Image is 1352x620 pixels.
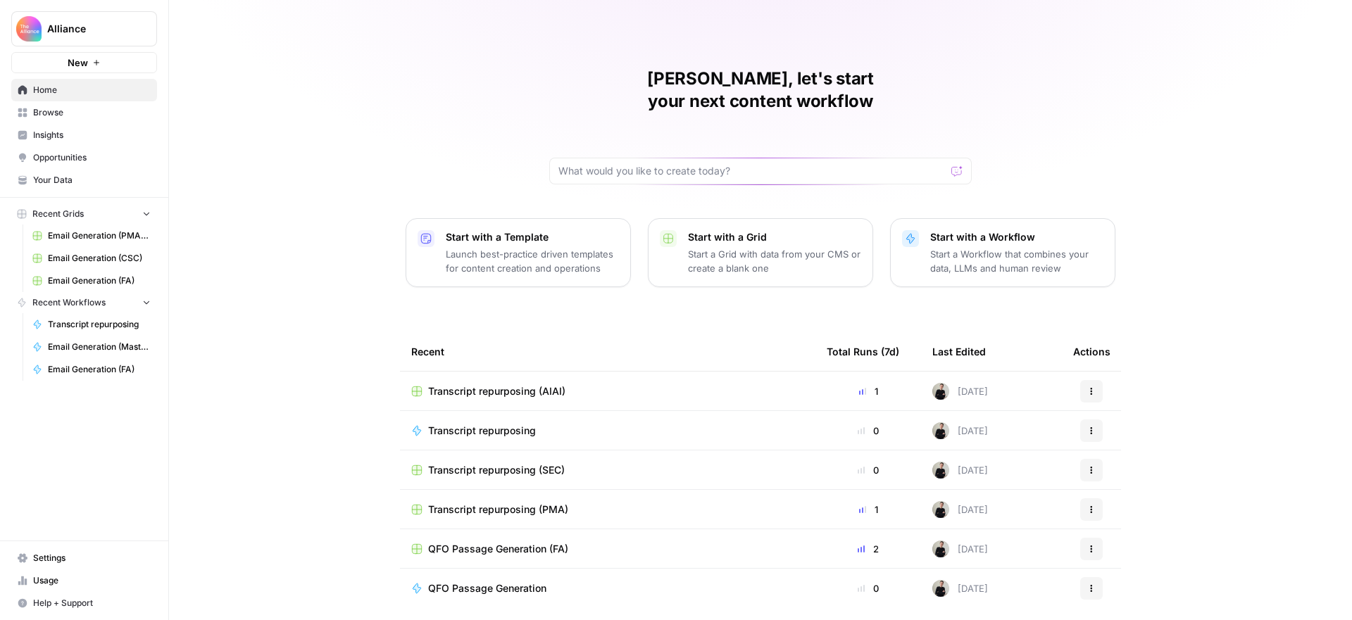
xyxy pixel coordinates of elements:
a: Insights [11,124,157,146]
a: Email Generation (CSC) [26,247,157,270]
span: Recent Workflows [32,296,106,309]
a: Transcript repurposing (AIAI) [411,384,804,398]
span: QFO Passage Generation (FA) [428,542,568,556]
div: [DATE] [932,422,988,439]
span: Usage [33,574,151,587]
span: Email Generation (CSC) [48,252,151,265]
span: Email Generation (FA) [48,363,151,376]
a: QFO Passage Generation [411,581,804,595]
input: What would you like to create today? [558,164,946,178]
p: Launch best-practice driven templates for content creation and operations [446,247,619,275]
a: Transcript repurposing (PMA) [411,502,804,517]
div: Last Edited [932,332,986,371]
span: Your Data [33,174,151,186]
span: Email Generation (Master) [48,341,151,353]
div: [DATE] [932,580,988,597]
span: Alliance [47,22,132,36]
a: QFO Passage Generation (FA) [411,542,804,556]
button: New [11,52,157,73]
a: Your Data [11,169,157,191]
div: Total Runs (7d) [827,332,899,371]
div: Actions [1073,332,1110,371]
p: Start a Workflow that combines your data, LLMs and human review [930,247,1103,275]
div: [DATE] [932,540,988,557]
span: Transcript repurposing (PMA) [428,502,568,517]
button: Start with a GridStart a Grid with data from your CMS or create a blank one [648,218,873,287]
a: Settings [11,547,157,569]
p: Start with a Grid [688,230,861,244]
a: Browse [11,101,157,124]
a: Usage [11,569,157,592]
a: Home [11,79,157,101]
span: Transcript repurposing (SEC) [428,463,565,477]
a: Email Generation (FA) [26,270,157,292]
div: 0 [827,424,910,438]
span: New [68,56,88,70]
span: QFO Passage Generation [428,581,546,595]
div: 0 [827,581,910,595]
span: Email Generation (FA) [48,274,151,287]
span: Help + Support [33,597,151,609]
a: Email Generation (PMA) - OLD [26,224,157,247]
img: rzyuksnmva7rad5cmpd7k6b2ndco [932,422,949,439]
button: Help + Support [11,592,157,614]
button: Recent Grids [11,203,157,224]
a: Transcript repurposing (SEC) [411,463,804,477]
div: Recent [411,332,804,371]
span: Settings [33,552,151,564]
a: Transcript repurposing [26,313,157,336]
span: Recent Grids [32,208,84,220]
p: Start with a Template [446,230,619,244]
span: Transcript repurposing [48,318,151,331]
img: Alliance Logo [16,16,42,42]
a: Email Generation (FA) [26,358,157,381]
span: Browse [33,106,151,119]
button: Start with a WorkflowStart a Workflow that combines your data, LLMs and human review [890,218,1115,287]
button: Workspace: Alliance [11,11,157,46]
span: Transcript repurposing [428,424,536,438]
button: Recent Workflows [11,292,157,313]
a: Opportunities [11,146,157,169]
img: rzyuksnmva7rad5cmpd7k6b2ndco [932,501,949,518]
button: Start with a TemplateLaunch best-practice driven templates for content creation and operations [406,218,631,287]
p: Start a Grid with data from your CMS or create a blank one [688,247,861,275]
span: Email Generation (PMA) - OLD [48,229,151,242]
h1: [PERSON_NAME], let's start your next content workflow [549,68,972,113]
img: rzyuksnmva7rad5cmpd7k6b2ndco [932,540,949,557]
img: rzyuksnmva7rad5cmpd7k6b2ndco [932,462,949,479]
a: Transcript repurposing [411,424,804,438]
div: [DATE] [932,383,988,400]
a: Email Generation (Master) [26,336,157,358]
div: [DATE] [932,501,988,518]
span: Opportunities [33,151,151,164]
div: 1 [827,384,910,398]
p: Start with a Workflow [930,230,1103,244]
div: 1 [827,502,910,517]
span: Home [33,84,151,96]
span: Transcript repurposing (AIAI) [428,384,565,398]
div: 0 [827,463,910,477]
div: [DATE] [932,462,988,479]
div: 2 [827,542,910,556]
img: rzyuksnmva7rad5cmpd7k6b2ndco [932,383,949,400]
img: rzyuksnmva7rad5cmpd7k6b2ndco [932,580,949,597]
span: Insights [33,129,151,141]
